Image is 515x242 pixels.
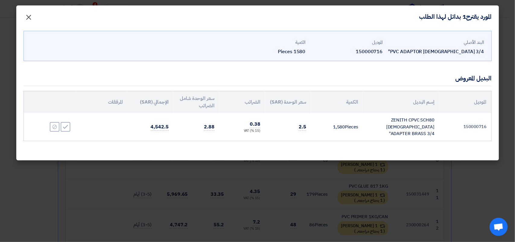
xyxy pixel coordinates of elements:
[311,91,363,113] th: الكمية
[310,48,383,55] div: 150000716
[224,128,260,134] div: (15 %) VAT
[250,121,260,128] span: 0.38
[363,113,439,141] td: ZENITH CPVC SCH80 [DEMOGRAPHIC_DATA] ADAPTER BRASS 3/4"
[151,123,169,131] span: 4,542.5
[363,91,439,113] th: إسم البديل
[299,123,306,131] span: 2.5
[219,91,265,113] th: الضرائب
[311,113,363,141] td: Pieces
[333,124,345,130] span: 1,580
[490,218,508,236] div: Open chat
[233,48,306,55] div: 1580 Pieces
[128,91,173,113] th: الإجمالي (SAR)
[310,39,383,46] div: الموديل
[265,91,311,113] th: سعر الوحدة (SAR)
[204,123,215,131] span: 2.88
[439,91,491,113] th: الموديل
[233,39,306,46] div: الكمية
[25,8,33,26] span: ×
[439,113,491,141] td: 150000716
[388,39,484,46] div: البند الأصلي
[173,91,219,113] th: سعر الوحدة شامل الضرائب
[388,48,484,55] div: PVC ADAPTOR [DEMOGRAPHIC_DATA] 3/4"
[456,74,492,83] div: البديل المعروض
[21,10,37,22] button: Close
[76,91,128,113] th: المرفقات
[419,13,492,21] h4: المورد يقترح1 بدائل لهذا الطلب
